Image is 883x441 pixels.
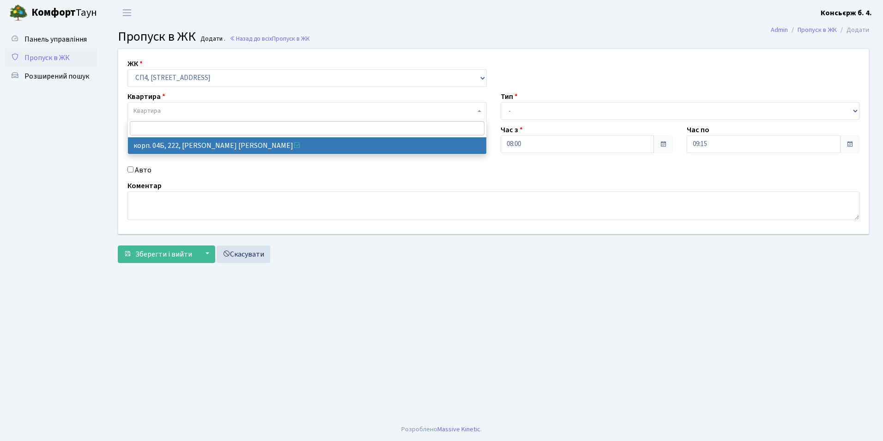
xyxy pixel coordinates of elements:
[31,5,76,20] b: Комфорт
[217,245,270,263] a: Скасувати
[687,124,709,135] label: Час по
[771,25,788,35] a: Admin
[24,53,70,63] span: Пропуск в ЖК
[115,5,139,20] button: Переключити навігацію
[5,49,97,67] a: Пропуск в ЖК
[757,20,883,40] nav: breadcrumb
[127,180,162,191] label: Коментар
[24,71,89,81] span: Розширений пошук
[128,137,486,154] li: корп. 04Б, 222, [PERSON_NAME] [PERSON_NAME]
[837,25,869,35] li: Додати
[821,7,872,18] a: Консьєрж б. 4.
[272,34,310,43] span: Пропуск в ЖК
[118,245,198,263] button: Зберегти і вийти
[133,106,161,116] span: Квартира
[821,8,872,18] b: Консьєрж б. 4.
[501,124,523,135] label: Час з
[501,91,518,102] label: Тип
[31,5,97,21] span: Таун
[401,424,482,435] div: Розроблено .
[127,58,143,69] label: ЖК
[135,249,192,259] span: Зберегти і вийти
[118,27,196,46] span: Пропуск в ЖК
[199,35,225,43] small: Додати .
[437,424,480,434] a: Massive Kinetic
[798,25,837,35] a: Пропуск в ЖК
[127,91,165,102] label: Квартира
[9,4,28,22] img: logo.png
[24,34,87,44] span: Панель управління
[5,30,97,49] a: Панель управління
[135,165,151,176] label: Авто
[230,34,310,43] a: Назад до всіхПропуск в ЖК
[5,67,97,86] a: Розширений пошук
